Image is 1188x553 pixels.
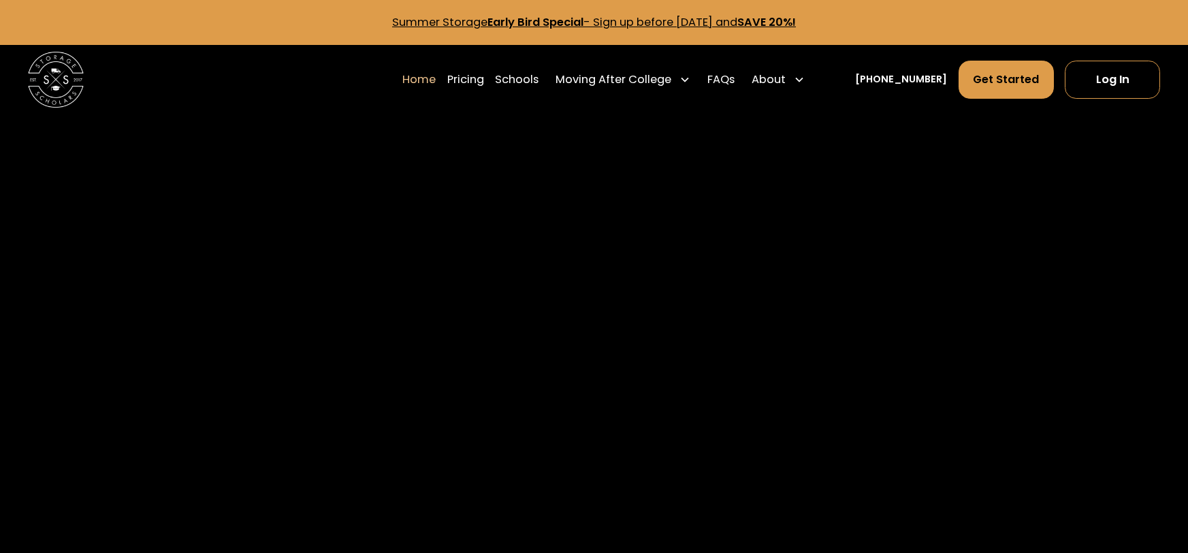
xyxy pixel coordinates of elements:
a: Pricing [447,60,484,99]
a: Schools [495,60,539,99]
a: Summer StorageEarly Bird Special- Sign up before [DATE] andSAVE 20%! [392,14,796,30]
a: FAQs [707,60,735,99]
strong: Early Bird Special [487,14,583,30]
strong: SAVE 20%! [737,14,796,30]
a: [PHONE_NUMBER] [855,72,947,87]
div: About [752,72,786,89]
a: Get Started [959,61,1054,98]
div: Moving After College [556,72,671,89]
img: Storage Scholars main logo [28,52,84,108]
a: Log In [1065,61,1160,98]
a: Home [402,60,436,99]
